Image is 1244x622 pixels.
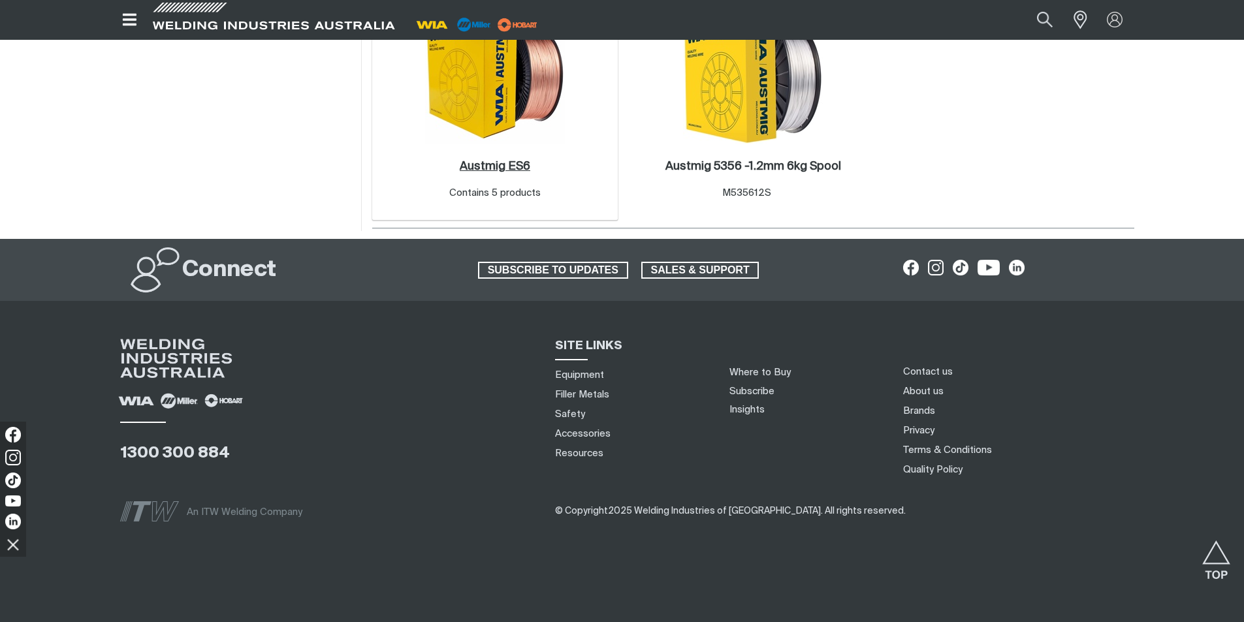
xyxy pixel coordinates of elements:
[1023,5,1067,35] button: Search products
[555,506,906,516] span: ​​​​​​​​​​​​​​​​​​ ​​​​​​
[460,159,530,174] a: Austmig ES6
[5,427,21,443] img: Facebook
[899,362,1149,479] nav: Footer
[555,368,604,382] a: Equipment
[555,407,585,421] a: Safety
[5,450,21,465] img: Instagram
[460,161,530,172] h2: Austmig ES6
[729,405,765,414] a: Insights
[479,262,627,279] span: SUBSCRIBE TO UPDATES
[722,188,771,198] span: M535612S
[425,5,565,144] img: Austmig ES6
[555,340,622,352] span: SITE LINKS
[550,365,714,463] nav: Sitemap
[478,262,628,279] a: SUBSCRIBE TO UPDATES
[555,388,609,401] a: Filler Metals
[494,15,541,35] img: miller
[665,159,841,174] a: Austmig 5356 -1.2mm 6kg Spool
[1006,5,1066,35] input: Product name or item number...
[449,186,541,201] div: Contains 5 products
[555,446,603,460] a: Resources
[903,365,953,379] a: Contact us
[903,384,944,398] a: About us
[729,367,791,377] a: Where to Buy
[903,424,934,437] a: Privacy
[5,495,21,506] img: YouTube
[5,473,21,488] img: TikTok
[2,533,24,555] img: hide socials
[641,262,759,279] a: SALES & SUPPORT
[903,463,963,476] a: Quality Policy
[643,262,758,279] span: SALES & SUPPORT
[187,507,302,517] span: An ITW Welding Company
[5,514,21,529] img: LinkedIn
[903,404,935,418] a: Brands
[182,256,276,285] h2: Connect
[494,20,541,29] a: miller
[555,427,611,441] a: Accessories
[729,386,774,396] a: Subscribe
[903,443,992,457] a: Terms & Conditions
[555,506,906,516] span: © Copyright 2025 Welding Industries of [GEOGRAPHIC_DATA] . All rights reserved.
[1202,540,1231,570] button: Scroll to top
[665,161,841,172] h2: Austmig 5356 -1.2mm 6kg Spool
[120,445,230,461] a: 1300 300 884
[683,5,823,144] img: Austmig 5356 -1.2mm 6kg Spool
